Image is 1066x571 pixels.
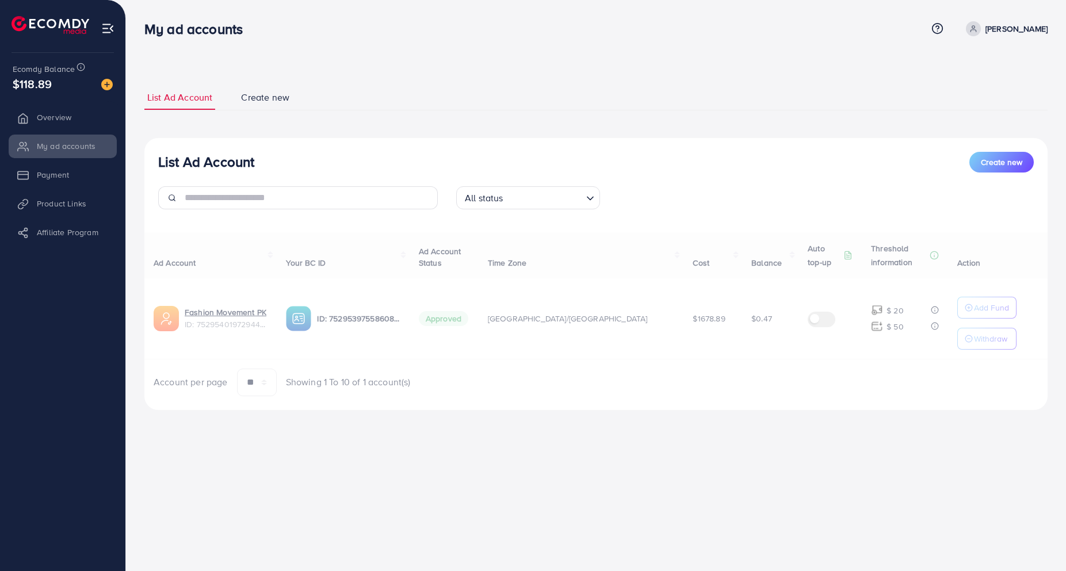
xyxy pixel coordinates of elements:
[147,91,212,104] span: List Ad Account
[13,63,75,75] span: Ecomdy Balance
[101,79,113,90] img: image
[456,186,600,209] div: Search for option
[969,152,1034,173] button: Create new
[241,91,289,104] span: Create new
[13,75,52,92] span: $118.89
[463,190,506,206] span: All status
[144,21,252,37] h3: My ad accounts
[101,22,114,35] img: menu
[158,154,254,170] h3: List Ad Account
[981,156,1022,168] span: Create new
[985,22,1048,36] p: [PERSON_NAME]
[507,187,582,206] input: Search for option
[12,16,89,34] img: logo
[961,21,1048,36] a: [PERSON_NAME]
